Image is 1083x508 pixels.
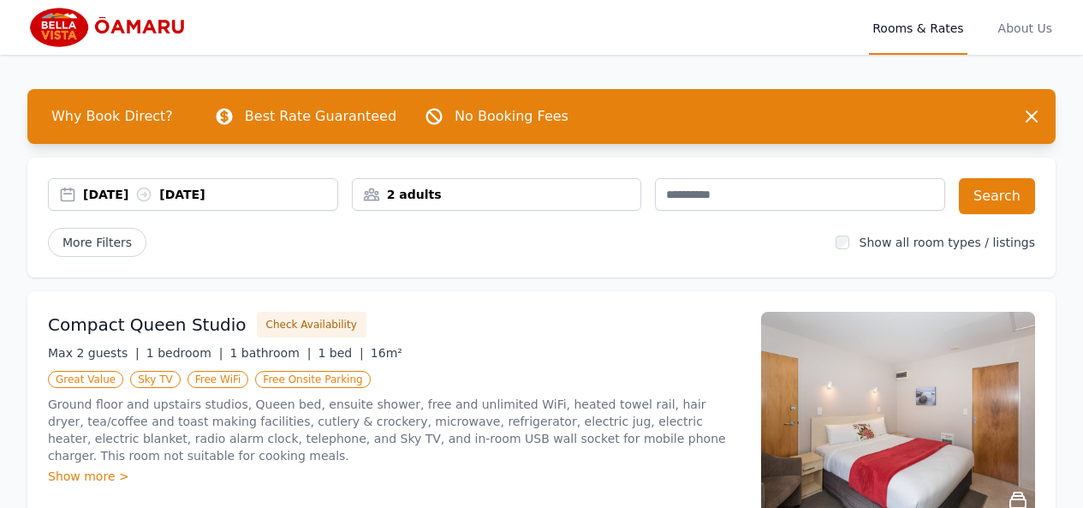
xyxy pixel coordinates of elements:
[130,371,181,388] span: Sky TV
[187,371,249,388] span: Free WiFi
[229,346,311,360] span: 1 bathroom |
[255,371,370,388] span: Free Onsite Parking
[38,99,187,134] span: Why Book Direct?
[48,371,123,388] span: Great Value
[318,346,363,360] span: 1 bed |
[353,186,641,203] div: 2 adults
[27,7,193,48] img: Bella Vista Oamaru
[245,106,396,127] p: Best Rate Guaranteed
[48,468,741,485] div: Show more >
[83,186,337,203] div: [DATE] [DATE]
[860,236,1035,249] label: Show all room types / listings
[48,313,247,337] h3: Compact Queen Studio
[455,106,568,127] p: No Booking Fees
[48,346,140,360] span: Max 2 guests |
[48,396,741,464] p: Ground floor and upstairs studios, Queen bed, ensuite shower, free and unlimited WiFi, heated tow...
[371,346,402,360] span: 16m²
[257,312,366,338] button: Check Availability
[959,178,1035,214] button: Search
[48,228,146,257] span: More Filters
[146,346,223,360] span: 1 bedroom |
